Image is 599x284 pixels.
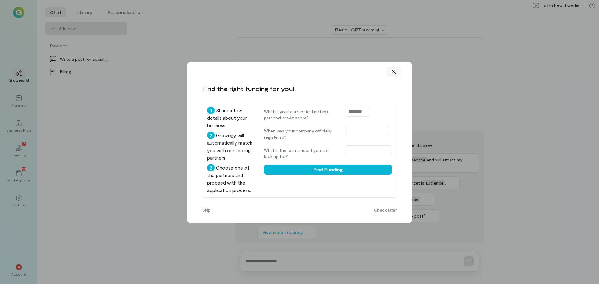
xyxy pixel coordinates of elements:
[207,164,215,171] div: 3
[264,108,339,121] label: What is your current (estimated) personal credit score?
[264,165,392,175] button: Find Funding
[207,132,254,161] div: Growegy will automatically match you with our lending partners.
[207,164,254,194] div: Choose one of the partners and proceed with the application process.
[207,107,215,114] div: 1
[202,84,294,93] div: Find the right funding for you!
[207,107,254,129] div: Share a few details about your business.
[370,205,401,215] button: Check later
[198,205,214,215] button: Skip
[264,128,339,140] label: When was your company officially registered?
[207,132,215,139] div: 2
[264,147,339,160] label: What is the loan amount you are looking for?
